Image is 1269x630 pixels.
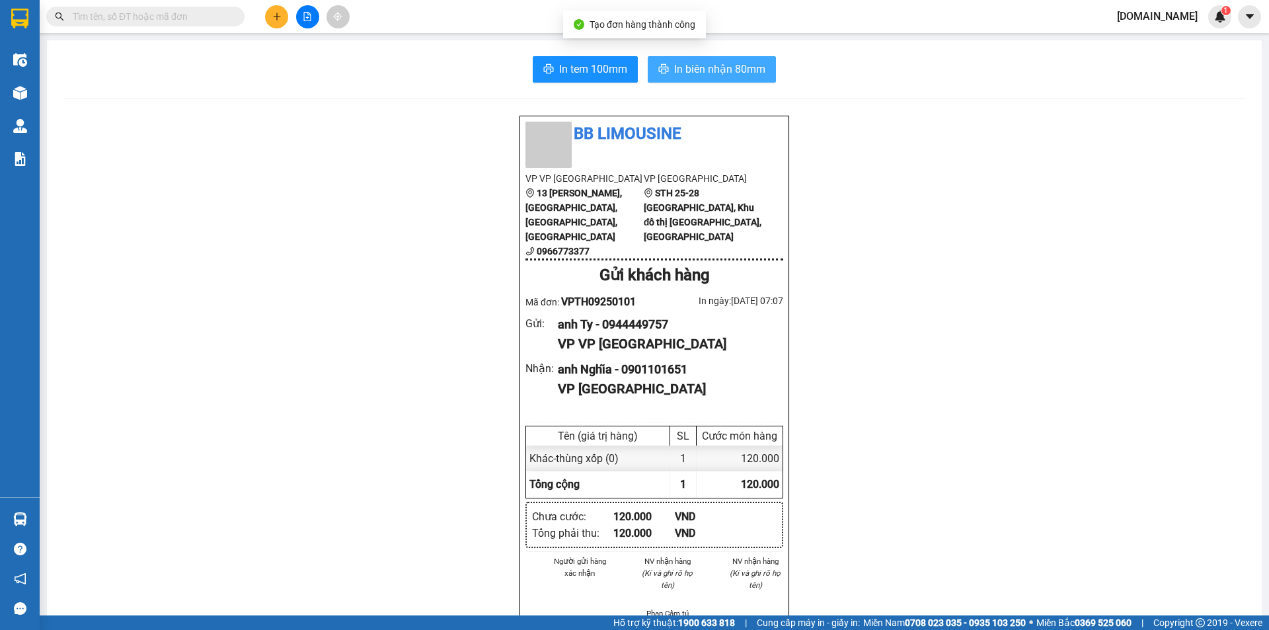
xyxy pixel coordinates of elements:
[905,617,1026,628] strong: 0708 023 035 - 0935 103 250
[537,246,590,256] b: 0966773377
[558,360,773,379] div: anh Nghĩa - 0901101651
[552,555,608,579] li: Người gửi hàng xác nhận
[265,5,288,28] button: plus
[574,19,584,30] span: check-circle
[675,508,736,525] div: VND
[13,53,27,67] img: warehouse-icon
[670,446,697,471] div: 1
[14,572,26,585] span: notification
[1244,11,1256,22] span: caret-down
[1141,615,1143,630] span: |
[561,295,636,308] span: VPTH09250101
[658,63,669,76] span: printer
[529,452,619,465] span: Khác - thùng xốp (0)
[863,615,1026,630] span: Miền Nam
[303,12,312,21] span: file-add
[14,543,26,555] span: question-circle
[327,5,350,28] button: aim
[525,247,535,256] span: phone
[741,478,779,491] span: 120.000
[757,615,860,630] span: Cung cấp máy in - giấy in:
[680,478,686,491] span: 1
[558,315,773,334] div: anh Ty - 0944449757
[13,512,27,526] img: warehouse-icon
[529,478,580,491] span: Tổng cộng
[678,617,735,628] strong: 1900 633 818
[640,555,696,567] li: NV nhận hàng
[13,86,27,100] img: warehouse-icon
[644,188,653,198] span: environment
[613,525,675,541] div: 120.000
[1214,11,1226,22] img: icon-new-feature
[272,12,282,21] span: plus
[590,19,695,30] span: Tạo đơn hàng thành công
[648,56,776,83] button: printerIn biên nhận 80mm
[525,360,558,377] div: Nhận :
[674,61,765,77] span: In biên nhận 80mm
[529,430,666,442] div: Tên (giá trị hàng)
[73,9,229,24] input: Tìm tên, số ĐT hoặc mã đơn
[525,122,783,147] li: BB Limousine
[13,119,27,133] img: warehouse-icon
[558,334,773,354] div: VP VP [GEOGRAPHIC_DATA]
[640,608,696,619] li: Phan Cẩm tú
[333,12,342,21] span: aim
[730,569,781,590] i: (Kí và ghi rõ họ tên)
[14,602,26,615] span: message
[55,12,64,21] span: search
[613,508,675,525] div: 120.000
[1029,620,1033,625] span: ⚪️
[675,525,736,541] div: VND
[1075,617,1132,628] strong: 0369 525 060
[644,171,762,186] li: VP [GEOGRAPHIC_DATA]
[525,315,558,332] div: Gửi :
[697,446,783,471] div: 120.000
[559,61,627,77] span: In tem 100mm
[532,525,613,541] div: Tổng phải thu :
[1196,618,1205,627] span: copyright
[525,294,654,310] div: Mã đơn:
[13,152,27,166] img: solution-icon
[1221,6,1231,15] sup: 1
[543,63,554,76] span: printer
[296,5,319,28] button: file-add
[1036,615,1132,630] span: Miền Bắc
[673,430,693,442] div: SL
[533,56,638,83] button: printerIn tem 100mm
[745,615,747,630] span: |
[642,569,693,590] i: (Kí và ghi rõ họ tên)
[1106,8,1208,24] span: [DOMAIN_NAME]
[532,508,613,525] div: Chưa cước :
[11,9,28,28] img: logo-vxr
[727,555,783,567] li: NV nhận hàng
[525,188,535,198] span: environment
[558,379,773,399] div: VP [GEOGRAPHIC_DATA]
[700,430,779,442] div: Cước món hàng
[1238,5,1261,28] button: caret-down
[613,615,735,630] span: Hỗ trợ kỹ thuật:
[1223,6,1228,15] span: 1
[654,294,783,308] div: In ngày: [DATE] 07:07
[525,188,622,242] b: 13 [PERSON_NAME], [GEOGRAPHIC_DATA], [GEOGRAPHIC_DATA], [GEOGRAPHIC_DATA]
[525,171,644,186] li: VP VP [GEOGRAPHIC_DATA]
[525,263,783,288] div: Gửi khách hàng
